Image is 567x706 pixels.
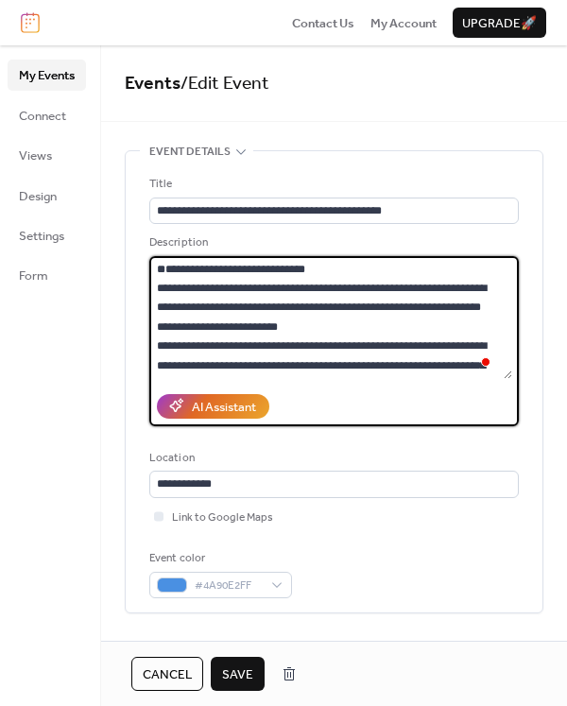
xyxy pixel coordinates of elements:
div: Location [149,449,515,468]
span: Event details [149,143,231,162]
span: Cancel [143,665,192,684]
a: Views [8,140,86,170]
span: Upgrade 🚀 [462,14,537,33]
a: Design [8,181,86,211]
span: Date and time [149,636,230,655]
button: Cancel [131,657,203,691]
span: Connect [19,107,66,126]
span: My Account [370,14,437,33]
span: #4A90E2FF [195,577,262,595]
span: / Edit Event [180,66,269,101]
span: Views [19,146,52,165]
a: My Account [370,13,437,32]
a: Events [125,66,180,101]
a: My Events [8,60,86,90]
button: Upgrade🚀 [453,8,546,38]
span: Form [19,267,48,285]
a: Contact Us [292,13,354,32]
span: Save [222,665,253,684]
span: Settings [19,227,64,246]
div: Title [149,175,515,194]
button: Save [211,657,265,691]
textarea: To enrich screen reader interactions, please activate Accessibility in Grammarly extension settings [149,256,512,379]
a: Connect [8,100,86,130]
span: Link to Google Maps [172,508,273,527]
a: Form [8,260,86,290]
span: My Events [19,66,75,85]
a: Settings [8,220,86,250]
img: logo [21,12,40,33]
div: Description [149,233,515,252]
button: AI Assistant [157,394,269,419]
div: AI Assistant [192,398,256,417]
span: Design [19,187,57,206]
div: Event color [149,549,288,568]
span: Contact Us [292,14,354,33]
